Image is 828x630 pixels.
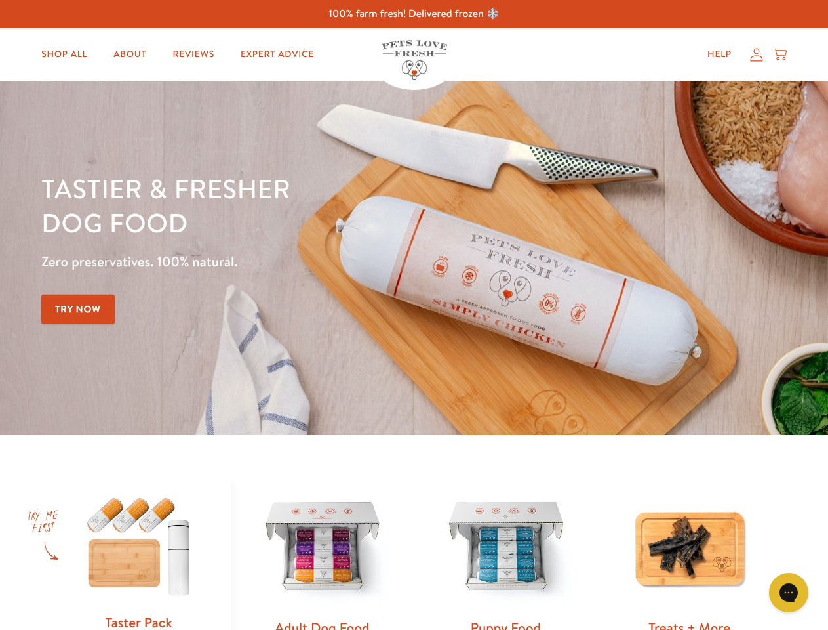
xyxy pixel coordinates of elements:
[31,41,98,68] a: Shop All
[41,250,538,274] p: Zero preservatives. 100% natural.
[103,41,157,68] a: About
[41,171,538,240] h1: Tastier & fresher dog food
[41,295,115,324] a: Try Now
[697,41,742,68] a: Help
[162,41,224,68] a: Reviews
[762,568,815,617] iframe: Gorgias live chat messenger
[382,40,447,80] img: Pets Love Fresh
[230,41,325,68] a: Expert Advice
